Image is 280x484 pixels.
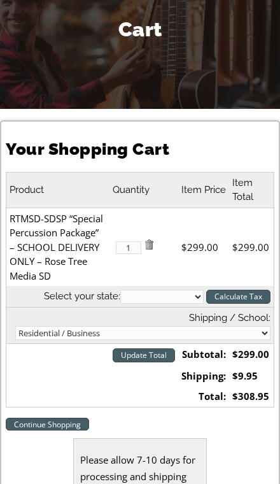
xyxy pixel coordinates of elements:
select: State billing address [120,290,204,304]
td: Total: [178,386,229,407]
input: Update Total [113,348,175,362]
h1: Your Shopping Cart [6,138,274,160]
a: Continue Shopping [6,418,89,431]
h1: Cart [19,15,261,43]
td: RTMSD-SDSP “Special Percussion Package” – SCHOOL DELIVERY ONLY – Rose Tree Media SD [6,208,109,286]
input: Calculate Tax [206,290,270,304]
td: $308.95 [229,386,274,407]
a: Remove item from cart [144,240,154,253]
th: Select your state: [6,286,274,308]
td: $299.00 [178,208,229,286]
img: Remove Item [144,239,154,250]
td: $299.00 [229,343,274,365]
td: $9.95 [229,366,274,387]
td: $299.00 [229,208,274,286]
td: Shipping: [178,366,229,387]
th: Item Price [178,172,229,208]
td: Subtotal: [178,343,229,365]
th: Product [6,172,109,208]
th: Shipping / School: [6,308,274,344]
th: Quantity [109,172,178,208]
th: Item Total [229,172,274,208]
